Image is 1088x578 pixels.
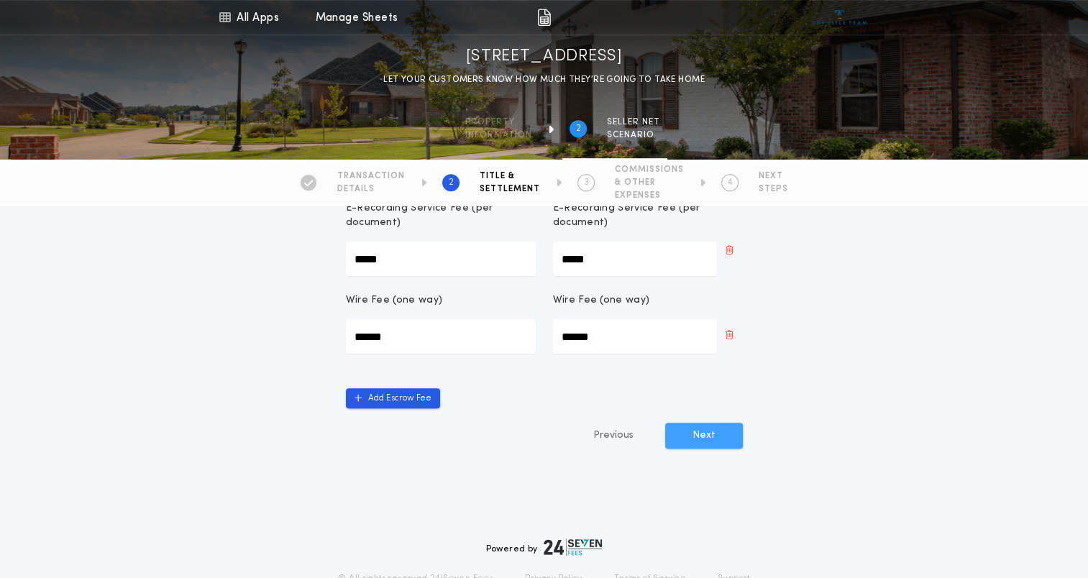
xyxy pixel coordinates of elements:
span: SCENARIO [607,129,660,141]
img: img [537,9,551,26]
h2: 4 [728,177,733,188]
p: Wire Fee (one way) [346,293,443,308]
span: SELLER NET [607,116,660,128]
span: STEPS [759,183,788,195]
h2: 3 [584,177,589,188]
span: NEXT [759,170,788,182]
input: E-Recording Service Fee (per document) [553,242,717,276]
p: Wire Fee (one way) [553,293,650,308]
button: Add Escrow Fee [346,388,440,408]
input: E-Recording Service Fee (per document) [346,242,536,276]
span: SETTLEMENT [480,183,540,195]
img: logo [544,538,603,556]
p: E-Recording Service Fee (per document) [553,201,717,230]
div: Powered by [486,538,603,556]
input: Wire Fee (one way) [346,319,536,354]
p: LET YOUR CUSTOMERS KNOW HOW MUCH THEY’RE GOING TO TAKE HOME [383,73,705,87]
span: TRANSACTION [337,170,405,182]
span: Property [465,116,532,128]
button: Next [665,423,743,449]
button: Previous [564,423,662,449]
span: information [465,129,532,141]
input: Wire Fee (one way) [553,319,717,354]
h2: 2 [576,123,581,134]
span: EXPENSES [615,190,684,201]
h2: 2 [449,177,454,188]
img: vs-icon [813,10,867,24]
p: E-Recording Service Fee (per document) [346,201,536,230]
h1: [STREET_ADDRESS] [466,45,623,68]
span: COMMISSIONS [615,164,684,175]
span: TITLE & [480,170,540,182]
span: & OTHER [615,177,684,188]
span: DETAILS [337,183,405,195]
